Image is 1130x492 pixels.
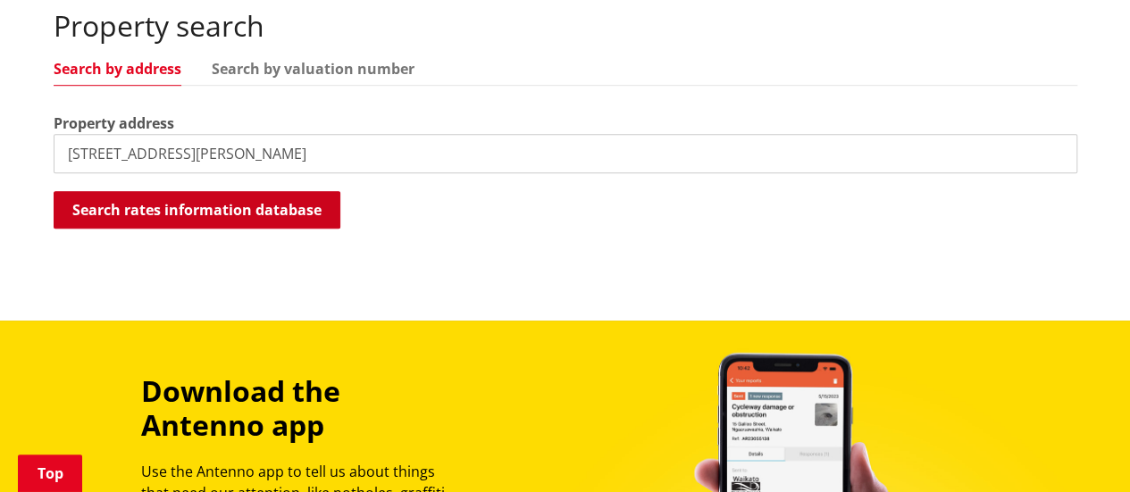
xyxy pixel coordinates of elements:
button: Search rates information database [54,191,340,229]
input: e.g. Duke Street NGARUAWAHIA [54,134,1077,173]
h2: Property search [54,9,1077,43]
label: Property address [54,113,174,134]
iframe: Messenger Launcher [1048,417,1112,481]
a: Search by valuation number [212,62,414,76]
a: Search by address [54,62,181,76]
h3: Download the Antenno app [141,374,465,443]
a: Top [18,454,82,492]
